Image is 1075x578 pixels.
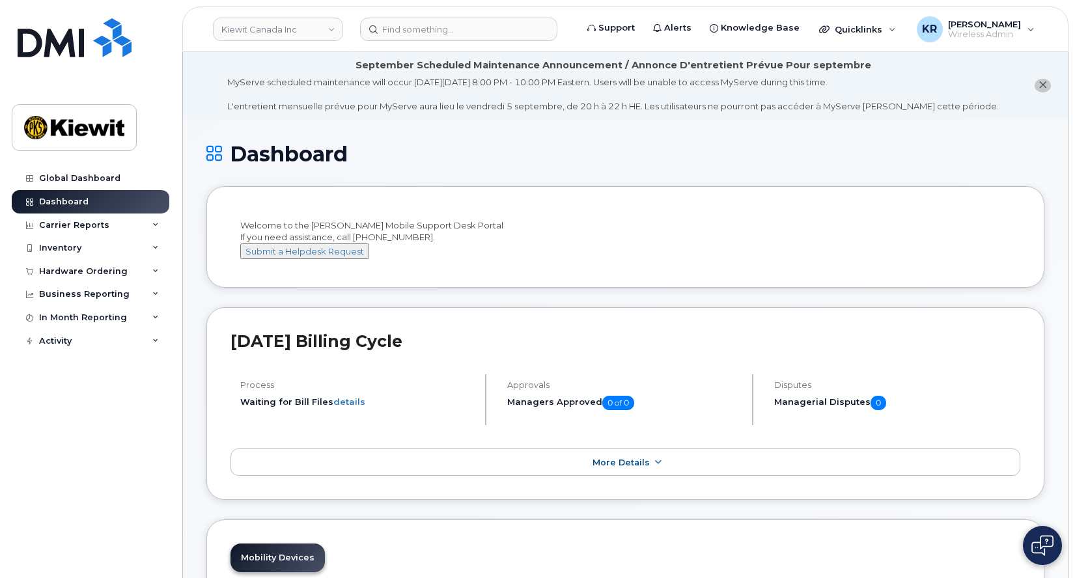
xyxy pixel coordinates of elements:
[230,331,1020,351] h2: [DATE] Billing Cycle
[1035,79,1051,92] button: close notification
[507,380,741,390] h4: Approvals
[240,380,474,390] h4: Process
[356,59,871,72] div: September Scheduled Maintenance Announcement / Annonce D'entretient Prévue Pour septembre
[240,246,369,256] a: Submit a Helpdesk Request
[774,396,1020,410] h5: Managerial Disputes
[240,219,1011,260] div: Welcome to the [PERSON_NAME] Mobile Support Desk Portal If you need assistance, call [PHONE_NUMBER].
[230,544,325,572] a: Mobility Devices
[774,380,1020,390] h4: Disputes
[1031,535,1054,556] img: Open chat
[333,396,365,407] a: details
[206,143,1044,165] h1: Dashboard
[593,458,650,467] span: More Details
[227,76,999,113] div: MyServe scheduled maintenance will occur [DATE][DATE] 8:00 PM - 10:00 PM Eastern. Users will be u...
[871,396,886,410] span: 0
[507,396,741,410] h5: Managers Approved
[240,243,369,260] button: Submit a Helpdesk Request
[240,396,474,408] li: Waiting for Bill Files
[602,396,634,410] span: 0 of 0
